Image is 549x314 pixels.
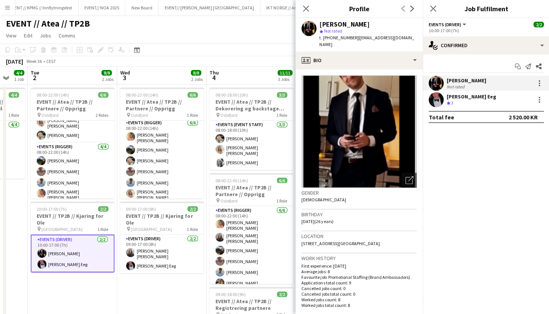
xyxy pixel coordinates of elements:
span: [DATE] (26 years) [301,218,333,224]
span: 8/8 [190,70,201,76]
span: 1 Role [187,112,198,118]
div: 10:00-17:00 (7h) [428,28,543,33]
h3: Gender [301,189,416,196]
h3: Work history [301,254,416,261]
span: View [6,32,16,39]
button: EVENT// [PERSON_NAME] [GEOGRAPHIC_DATA] [158,0,260,15]
p: Favourite job: Promotional Staffing (Brand Ambassadors) [301,274,416,280]
p: Average jobs: 8 [301,268,416,274]
span: 2/2 [187,206,198,211]
span: 1 Role [276,198,287,203]
app-card-role: Events (Driver)2/209:00-17:00 (8h)[PERSON_NAME] [PERSON_NAME][PERSON_NAME] Eeg [120,234,204,273]
a: Edit [21,31,35,40]
button: Events (Driver) [428,22,466,27]
span: 2/2 [533,22,543,27]
h1: EVENT // Atea // TP2B [6,18,90,29]
app-card-role: Events (Event Staff)3/308:00-18:00 (10h)[PERSON_NAME][PERSON_NAME] [PERSON_NAME][PERSON_NAME] [209,121,293,170]
app-job-card: 08:00-22:00 (14h)6/6EVENT // Atea // TP2B // Partnere // Opprigg Oslofjord2 RolesEvents (Rigger)2... [31,88,114,198]
button: EVENT // KPMG // Innflytningsfest [4,0,78,15]
span: 08:00-22:00 (14h) [37,92,69,98]
span: 09:00-18:00 (9h) [215,291,245,297]
span: 4/4 [14,70,24,76]
span: [STREET_ADDRESS][GEOGRAPHIC_DATA] [301,240,379,246]
span: Oslofjord [220,112,237,118]
p: Applications total count: 9 [301,280,416,285]
span: 1 Role [97,226,108,232]
span: Oslofjord [131,112,148,118]
a: Comms [56,31,78,40]
h3: Job Fulfilment [422,4,549,13]
app-card-role: Events (Rigger)2/208:00-21:00 (13h)[PERSON_NAME] [PERSON_NAME][PERSON_NAME] [31,104,114,143]
span: Jobs [40,32,51,39]
div: 3 Jobs [277,76,292,82]
span: 2 Roles [96,112,108,118]
span: 4 [208,73,218,82]
span: 08:00-22:00 (14h) [215,177,248,183]
span: 11/11 [277,70,292,76]
span: 8/8 [101,70,112,76]
span: 1 Role [8,112,19,118]
h3: Profile [295,4,422,13]
span: Edit [24,32,32,39]
span: Oslofjord [220,198,237,203]
a: View [3,31,19,40]
div: [PERSON_NAME] Eeg [446,93,496,100]
div: Open photos pop-in [401,173,416,188]
app-card-role: Events (Rigger)4/408:00-22:00 (14h)[PERSON_NAME][PERSON_NAME][PERSON_NAME][PERSON_NAME] [PERSON_N... [31,143,114,203]
span: Wed [120,69,130,76]
app-job-card: 09:00-17:00 (8h)2/2EVENT // TP2B // Kjøring for Ole [GEOGRAPHIC_DATA]1 RoleEvents (Driver)2/209:0... [120,201,204,273]
span: Comms [59,32,75,39]
p: Cancelled jobs total count: 0 [301,291,416,296]
span: 2 [30,73,39,82]
app-job-card: 10:00-17:00 (7h)2/2EVENT // TP2B // Kjøring for Ole [GEOGRAPHIC_DATA]1 RoleEvents (Driver)2/210:0... [31,201,114,272]
p: Worked jobs count: 8 [301,296,416,302]
h3: EVENT // Atea // TP2B // Partnere // Opprigg [31,98,114,112]
span: Events (Driver) [428,22,460,27]
span: 2/2 [98,206,108,211]
app-card-role: Events (Rigger)6/608:00-22:00 (14h)[PERSON_NAME] [PERSON_NAME][PERSON_NAME] [PERSON_NAME][PERSON_... [209,206,293,290]
span: 3/3 [276,92,287,98]
span: 10:00-17:00 (7h) [37,206,67,211]
span: [GEOGRAPHIC_DATA] [41,226,83,232]
button: EVENT// NOA 2025 [78,0,125,15]
span: Week 36 [25,58,43,64]
span: | [EMAIL_ADDRESS][DOMAIN_NAME] [319,35,413,47]
img: Crew avatar or photo [301,75,416,188]
span: 3 [119,73,130,82]
span: Tue [31,69,39,76]
div: Confirmed [422,36,549,54]
span: [DEMOGRAPHIC_DATA] [301,196,345,202]
span: 08:00-22:00 (14h) [126,92,158,98]
button: New Board [125,0,158,15]
div: [PERSON_NAME] [446,77,486,84]
app-job-card: 08:00-22:00 (14h)6/6EVENT // Atea // TP2B // Partnere // Opprigg Oslofjord1 RoleEvents (Rigger)6/... [209,173,293,284]
h3: EVENT // TP2B // Kjøring for Ole [120,212,204,226]
span: Not rated [323,28,341,34]
app-card-role: Events (Driver)2/210:00-17:00 (7h)[PERSON_NAME][PERSON_NAME] Eeg [31,234,114,272]
div: [DATE] [6,58,23,65]
span: 6/6 [187,92,198,98]
app-job-card: 08:00-18:00 (10h)3/3EVENT // Atea // TP2B // Dekorering og backstage oppsett Oslofjord1 RoleEvent... [209,88,293,170]
div: 1 Job [14,76,24,82]
div: Total fee [428,113,453,121]
div: 2 Jobs [102,76,113,82]
app-job-card: 08:00-22:00 (14h)6/6EVENT // Atea // TP2B // Partnere // Opprigg Oslofjord1 RoleEvents (Rigger)6/... [120,88,204,198]
app-card-role: Events (Rigger)6/608:00-22:00 (14h)[PERSON_NAME] [PERSON_NAME][PERSON_NAME][PERSON_NAME][PERSON_N... [120,119,204,203]
span: [GEOGRAPHIC_DATA] [131,226,172,232]
div: Not rated [446,84,465,89]
span: 6/6 [98,92,108,98]
h3: Birthday [301,211,416,217]
button: IKT NORGE // Arendalsuka [260,0,322,15]
p: Cancelled jobs count: 0 [301,285,416,291]
span: 09:00-17:00 (8h) [126,206,156,211]
div: 2 Jobs [191,76,202,82]
p: Worked jobs total count: 8 [301,302,416,308]
span: 3 [450,100,453,106]
span: 1 Role [276,112,287,118]
h3: EVENT // TP2B // Kjøring for Ole [31,212,114,226]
